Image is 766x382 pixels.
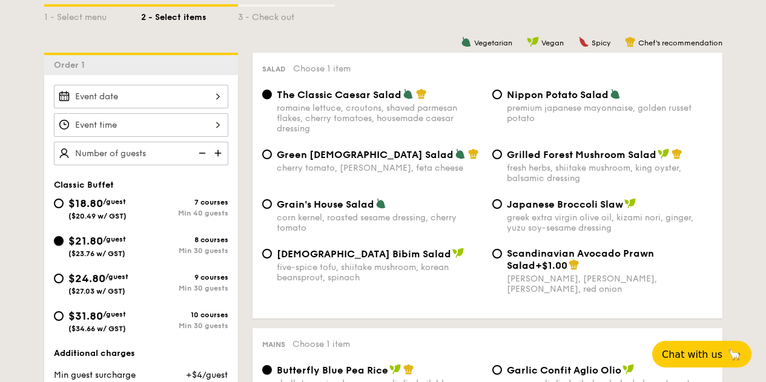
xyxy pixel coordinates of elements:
img: icon-chef-hat.a58ddaea.svg [672,148,682,159]
input: Grilled Forest Mushroom Saladfresh herbs, shiitake mushroom, king oyster, balsamic dressing [492,150,502,159]
div: romaine lettuce, croutons, shaved parmesan flakes, cherry tomatoes, housemade caesar dressing [277,103,483,134]
span: Chef's recommendation [638,39,722,47]
div: [PERSON_NAME], [PERSON_NAME], [PERSON_NAME], red onion [507,274,713,294]
span: Spicy [592,39,610,47]
input: Green [DEMOGRAPHIC_DATA] Saladcherry tomato, [PERSON_NAME], feta cheese [262,150,272,159]
span: ($23.76 w/ GST) [68,249,125,258]
span: Grilled Forest Mushroom Salad [507,149,656,160]
img: icon-chef-hat.a58ddaea.svg [625,36,636,47]
div: cherry tomato, [PERSON_NAME], feta cheese [277,163,483,173]
span: +$4/guest [186,370,228,380]
span: Garlic Confit Aglio Olio [507,364,621,376]
span: $31.80 [68,309,103,323]
div: 8 courses [141,235,228,244]
img: icon-add.58712e84.svg [210,142,228,165]
div: 10 courses [141,311,228,319]
span: Order 1 [54,60,90,70]
span: Butterfly Blue Pea Rice [277,364,388,376]
span: [DEMOGRAPHIC_DATA] Bibim Salad [277,248,451,260]
input: $31.80/guest($34.66 w/ GST)10 coursesMin 30 guests [54,311,64,321]
span: Choose 1 item [293,64,351,74]
img: icon-vegan.f8ff3823.svg [452,248,464,259]
img: icon-vegetarian.fe4039eb.svg [610,88,621,99]
div: Min 30 guests [141,321,228,330]
input: Number of guests [54,142,228,165]
div: 1 - Select menu [44,7,141,24]
input: Butterfly Blue Pea Riceshallots, coriander, supergarlicfied oil, blue pea flower [262,365,272,375]
input: Event time [54,113,228,137]
input: Japanese Broccoli Slawgreek extra virgin olive oil, kizami nori, ginger, yuzu soy-sesame dressing [492,199,502,209]
input: Garlic Confit Aglio Oliosuper garlicfied oil, slow baked cherry tomatoes, garden fresh thyme [492,365,502,375]
div: greek extra virgin olive oil, kizami nori, ginger, yuzu soy-sesame dressing [507,212,713,233]
span: Vegetarian [474,39,512,47]
span: Scandinavian Avocado Prawn Salad [507,248,654,271]
div: premium japanese mayonnaise, golden russet potato [507,103,713,123]
div: 7 courses [141,198,228,206]
span: ($27.03 w/ GST) [68,287,125,295]
span: Vegan [541,39,564,47]
img: icon-vegan.f8ff3823.svg [389,364,401,375]
span: Nippon Potato Salad [507,89,609,100]
div: 3 - Check out [238,7,335,24]
span: $21.80 [68,234,103,248]
input: Scandinavian Avocado Prawn Salad+$1.00[PERSON_NAME], [PERSON_NAME], [PERSON_NAME], red onion [492,249,502,259]
img: icon-vegan.f8ff3823.svg [624,198,636,209]
input: Nippon Potato Saladpremium japanese mayonnaise, golden russet potato [492,90,502,99]
button: Chat with us🦙 [652,341,751,367]
div: five-spice tofu, shiitake mushroom, korean beansprout, spinach [277,262,483,283]
span: /guest [103,310,126,318]
div: 9 courses [141,273,228,282]
img: icon-reduce.1d2dbef1.svg [192,142,210,165]
input: Grain's House Saladcorn kernel, roasted sesame dressing, cherry tomato [262,199,272,209]
span: /guest [103,197,126,206]
div: Additional charges [54,347,228,360]
img: icon-vegetarian.fe4039eb.svg [375,198,386,209]
span: Classic Buffet [54,180,114,190]
img: icon-vegan.f8ff3823.svg [658,148,670,159]
span: /guest [103,235,126,243]
img: icon-chef-hat.a58ddaea.svg [403,364,414,375]
span: Choose 1 item [292,339,350,349]
div: Min 30 guests [141,284,228,292]
span: ($34.66 w/ GST) [68,324,126,333]
div: corn kernel, roasted sesame dressing, cherry tomato [277,212,483,233]
div: Min 30 guests [141,246,228,255]
img: icon-chef-hat.a58ddaea.svg [468,148,479,159]
span: Chat with us [662,349,722,360]
input: $18.80/guest($20.49 w/ GST)7 coursesMin 40 guests [54,199,64,208]
img: icon-vegan.f8ff3823.svg [622,364,635,375]
img: icon-vegetarian.fe4039eb.svg [455,148,466,159]
input: Event date [54,85,228,108]
img: icon-vegan.f8ff3823.svg [527,36,539,47]
img: icon-chef-hat.a58ddaea.svg [569,259,579,270]
span: +$1.00 [535,260,567,271]
input: [DEMOGRAPHIC_DATA] Bibim Saladfive-spice tofu, shiitake mushroom, korean beansprout, spinach [262,249,272,259]
span: 🦙 [727,347,742,361]
span: Green [DEMOGRAPHIC_DATA] Salad [277,149,454,160]
span: /guest [105,272,128,281]
span: $24.80 [68,272,105,285]
span: Japanese Broccoli Slaw [507,199,623,210]
span: Min guest surcharge [54,370,136,380]
img: icon-chef-hat.a58ddaea.svg [416,88,427,99]
img: icon-vegetarian.fe4039eb.svg [461,36,472,47]
img: icon-vegetarian.fe4039eb.svg [403,88,414,99]
div: 2 - Select items [141,7,238,24]
input: $21.80/guest($23.76 w/ GST)8 coursesMin 30 guests [54,236,64,246]
span: Grain's House Salad [277,199,374,210]
span: $18.80 [68,197,103,210]
input: The Classic Caesar Saladromaine lettuce, croutons, shaved parmesan flakes, cherry tomatoes, house... [262,90,272,99]
span: Mains [262,340,285,349]
input: $24.80/guest($27.03 w/ GST)9 coursesMin 30 guests [54,274,64,283]
img: icon-spicy.37a8142b.svg [578,36,589,47]
span: ($20.49 w/ GST) [68,212,127,220]
div: fresh herbs, shiitake mushroom, king oyster, balsamic dressing [507,163,713,183]
span: The Classic Caesar Salad [277,89,401,100]
span: Salad [262,65,286,73]
div: Min 40 guests [141,209,228,217]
